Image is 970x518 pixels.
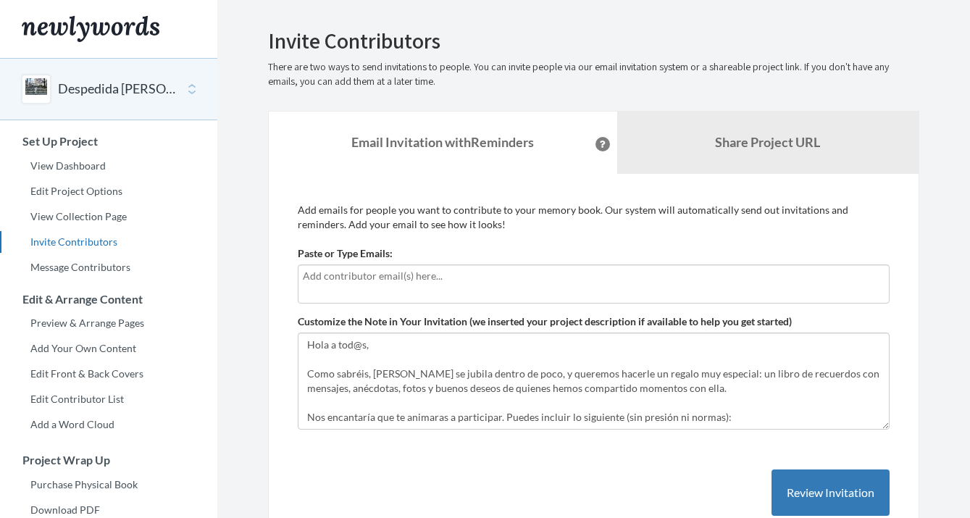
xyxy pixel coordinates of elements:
[303,268,885,284] input: Add contributor email(s) here...
[298,203,890,232] p: Add emails for people you want to contribute to your memory book. Our system will automatically s...
[1,135,217,148] h3: Set Up Project
[1,454,217,467] h3: Project Wrap Up
[298,246,393,261] label: Paste or Type Emails:
[1,293,217,306] h3: Edit & Arrange Content
[772,469,890,517] button: Review Invitation
[298,314,792,329] label: Customize the Note in Your Invitation (we inserted your project description if available to help ...
[298,333,890,430] textarea: Hola a tod@s, Como sabréis, [PERSON_NAME] se jubila dentro de poco, y queremos hacerle un regalo ...
[58,80,175,99] button: Despedida [PERSON_NAME]
[268,29,919,53] h2: Invite Contributors
[268,60,919,89] p: There are two ways to send invitations to people. You can invite people via our email invitation ...
[351,134,534,150] strong: Email Invitation with Reminders
[715,134,820,150] b: Share Project URL
[22,16,159,42] img: Newlywords logo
